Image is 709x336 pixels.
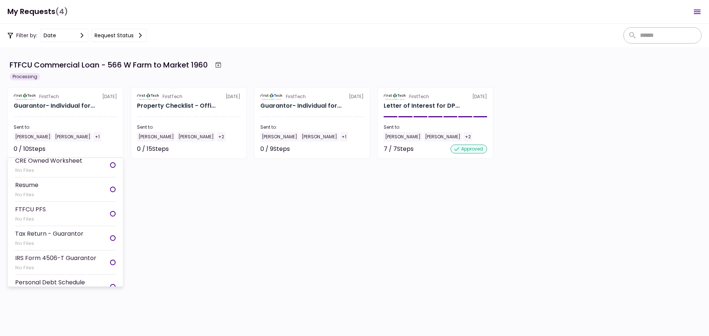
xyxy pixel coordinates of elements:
div: Not started [84,145,117,153]
h1: My Requests [7,4,68,19]
div: FirstTech [286,93,306,100]
div: [DATE] [14,93,117,100]
div: [DATE] [384,93,487,100]
button: date [40,29,88,42]
img: Partner logo [14,93,36,100]
div: approved [451,145,487,153]
div: FTFCU Commercial Loan - 566 W Farm to Market 1960 [10,59,208,70]
div: CRE Owned Worksheet [15,156,82,165]
div: [PERSON_NAME] [300,132,339,142]
div: Letter of Interest for DP REALTY INVESTMENT, LLC 566 W Farm to Market 1960 [384,101,460,110]
div: IRS Form 4506-T Guarantor [15,253,96,263]
div: 0 / 9 Steps [260,145,290,153]
div: [PERSON_NAME] [54,132,92,142]
div: [PERSON_NAME] [424,132,462,142]
div: [PERSON_NAME] [14,132,52,142]
img: Partner logo [384,93,406,100]
button: Request status [91,29,147,42]
div: Property Checklist - Office Retail for DP REALTY INVESTMENT, LLC 566 W Farm to Market 1960 [137,101,216,110]
div: FTFCU PFS [15,205,46,214]
span: (4) [55,4,68,19]
div: Filter by: [7,29,147,42]
div: FirstTech [409,93,429,100]
div: No Files [15,240,83,247]
img: Partner logo [137,93,160,100]
div: Guarantor- Individual for DP REALTY INVESTMENT, LLC Paul Kirkley [14,101,95,110]
div: Not started [207,145,240,153]
div: [PERSON_NAME] [177,132,215,142]
img: Partner logo [260,93,283,100]
div: +2 [463,132,472,142]
div: Sent to: [384,124,487,131]
div: Not started [330,145,364,153]
button: Open menu [688,3,706,21]
div: Processing [10,73,40,80]
div: 7 / 7 Steps [384,145,414,153]
div: [PERSON_NAME] [260,132,299,142]
div: date [44,31,56,39]
div: Resume [15,180,38,190]
div: [DATE] [260,93,364,100]
div: [PERSON_NAME] [384,132,422,142]
div: No Files [15,191,38,198]
div: [DATE] [137,93,240,100]
div: Tax Return - Guarantor [15,229,83,238]
div: +2 [217,132,226,142]
div: +1 [340,132,348,142]
div: 0 / 10 Steps [14,145,45,153]
button: Archive workflow [212,58,225,72]
div: Sent to: [14,124,117,131]
div: No Files [15,215,46,223]
div: No Files [15,167,82,174]
div: Personal Debt Schedule [15,278,85,287]
div: +1 [93,132,101,142]
div: No Files [15,264,96,271]
div: Sent to: [137,124,240,131]
div: [PERSON_NAME] [137,132,175,142]
div: FirstTech [162,93,182,100]
div: Sent to: [260,124,364,131]
div: FirstTech [39,93,59,100]
div: 0 / 15 Steps [137,145,169,153]
div: Guarantor- Individual for DP REALTY INVESTMENT, LLC Johnny Yun [260,101,342,110]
